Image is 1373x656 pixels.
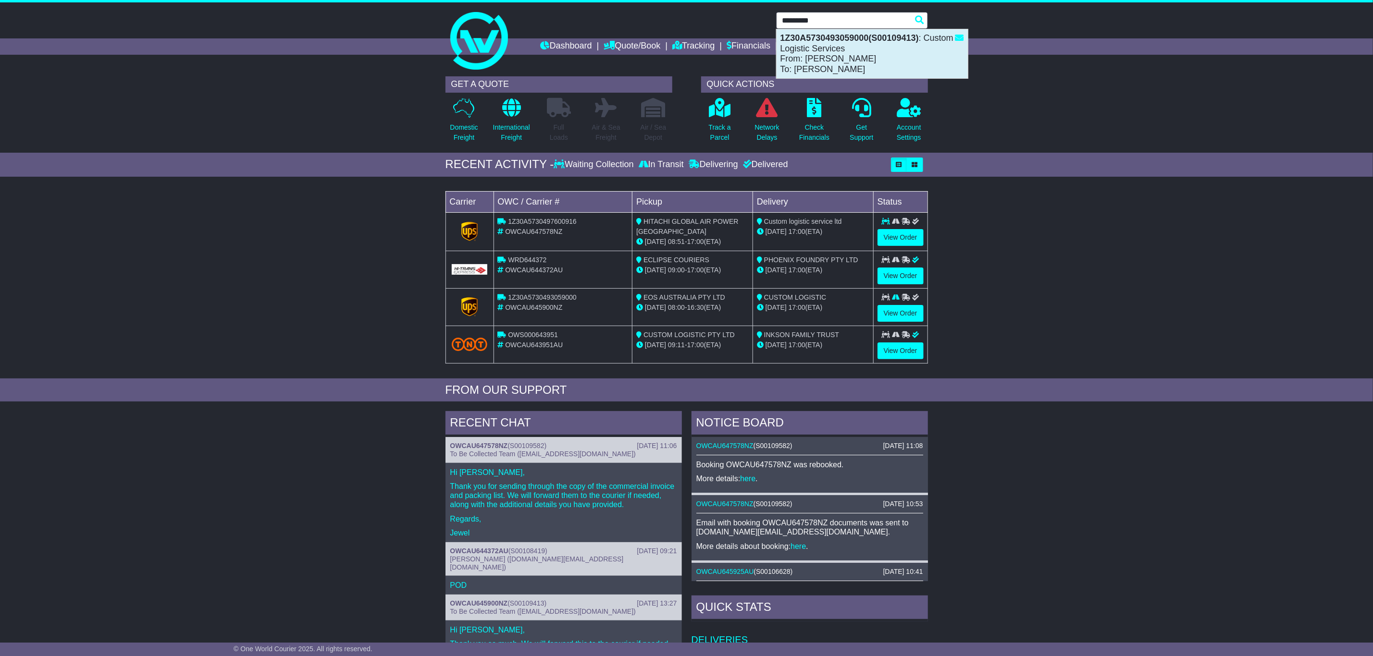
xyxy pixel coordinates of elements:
[643,331,735,339] span: CUSTOM LOGISTIC PTY LTD
[696,500,754,508] a: OWCAU647578NZ
[450,450,636,458] span: To Be Collected Team ([EMAIL_ADDRESS][DOMAIN_NAME])
[755,122,779,143] p: Network Delays
[757,227,869,237] div: (ETA)
[636,340,749,350] div: - (ETA)
[450,599,508,607] a: OWCAU645900NZ
[449,97,478,148] a: DomesticFreight
[641,122,667,143] p: Air / Sea Depot
[636,237,749,247] div: - (ETA)
[445,76,672,93] div: GET A QUOTE
[452,264,488,275] img: GetCarrierServiceLogo
[686,159,741,170] div: Delivering
[450,547,677,555] div: ( )
[696,442,754,449] a: OWCAU647578NZ
[668,266,685,274] span: 09:00
[789,228,805,235] span: 17:00
[592,122,620,143] p: Air & Sea Freight
[632,191,753,212] td: Pickup
[450,468,677,477] p: Hi [PERSON_NAME],
[883,568,923,576] div: [DATE] 10:41
[687,266,704,274] span: 17:00
[789,266,805,274] span: 17:00
[791,542,806,550] a: here
[878,229,924,246] a: View Order
[754,97,779,148] a: NetworkDelays
[645,304,666,311] span: [DATE]
[668,238,685,245] span: 08:51
[450,625,677,634] p: Hi [PERSON_NAME],
[450,442,508,449] a: OWCAU647578NZ
[450,547,508,555] a: OWCAU644372AU
[766,341,787,349] span: [DATE]
[740,474,755,483] a: here
[450,442,677,450] div: ( )
[878,342,924,359] a: View Order
[493,122,530,143] p: International Freight
[883,500,923,508] div: [DATE] 10:53
[696,518,923,536] p: Email with booking OWCAU647578NZ documents was sent to [DOMAIN_NAME][EMAIL_ADDRESS][DOMAIN_NAME].
[505,304,562,311] span: OWCAU645900NZ
[696,474,923,483] p: More details: .
[450,122,478,143] p: Domestic Freight
[541,38,592,55] a: Dashboard
[643,293,725,301] span: EOS AUSTRALIA PTY LTD
[878,305,924,322] a: View Order
[604,38,660,55] a: Quote/Book
[461,222,478,241] img: GetCarrierServiceLogo
[755,500,790,508] span: S00109582
[508,218,576,225] span: 1Z30A5730497600916
[764,331,839,339] span: INKSON FAMILY TRUST
[777,29,968,78] div: : Custom Logistic Services From: [PERSON_NAME] To: [PERSON_NAME]
[696,542,923,551] p: More details about booking: .
[510,442,544,449] span: S00109582
[764,218,842,225] span: Custom logistic service ltd
[636,303,749,313] div: - (ETA)
[789,341,805,349] span: 17:00
[764,293,827,301] span: CUSTOM LOGISTIC
[668,304,685,311] span: 08:00
[757,340,869,350] div: (ETA)
[445,411,682,437] div: RECENT CHAT
[505,266,563,274] span: OWCAU644372AU
[755,442,790,449] span: S00109582
[450,555,624,571] span: [PERSON_NAME] ([DOMAIN_NAME][EMAIL_ADDRESS][DOMAIN_NAME])
[757,265,869,275] div: (ETA)
[450,581,677,590] p: POD
[494,191,632,212] td: OWC / Carrier #
[645,238,666,245] span: [DATE]
[696,568,754,575] a: OWCAU645925AU
[450,514,677,523] p: Regards,
[766,228,787,235] span: [DATE]
[450,482,677,510] p: Thank you for sending through the copy of the commercial invoice and packing list. We will forwar...
[636,218,738,235] span: HITACHI GLOBAL AIR POWER [GEOGRAPHIC_DATA]
[756,568,791,575] span: S00106628
[692,411,928,437] div: NOTICE BOARD
[505,228,562,235] span: OWCAU647578NZ
[445,191,494,212] td: Carrier
[708,97,731,148] a: Track aParcel
[445,383,928,397] div: FROM OUR SUPPORT
[636,265,749,275] div: - (ETA)
[896,97,922,148] a: AccountSettings
[789,304,805,311] span: 17:00
[727,38,770,55] a: Financials
[753,191,873,212] td: Delivery
[696,568,923,576] div: ( )
[692,621,928,646] td: Deliveries
[873,191,928,212] td: Status
[510,599,544,607] span: S00109413
[461,297,478,316] img: GetCarrierServiceLogo
[637,599,677,607] div: [DATE] 13:27
[637,547,677,555] div: [DATE] 09:21
[799,122,829,143] p: Check Financials
[450,528,677,537] p: Jewel
[508,256,546,264] span: WRD644372
[709,122,731,143] p: Track a Parcel
[508,293,576,301] span: 1Z30A5730493059000
[687,341,704,349] span: 17:00
[508,331,558,339] span: OWS000643951
[878,267,924,284] a: View Order
[696,500,923,508] div: ( )
[766,266,787,274] span: [DATE]
[554,159,636,170] div: Waiting Collection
